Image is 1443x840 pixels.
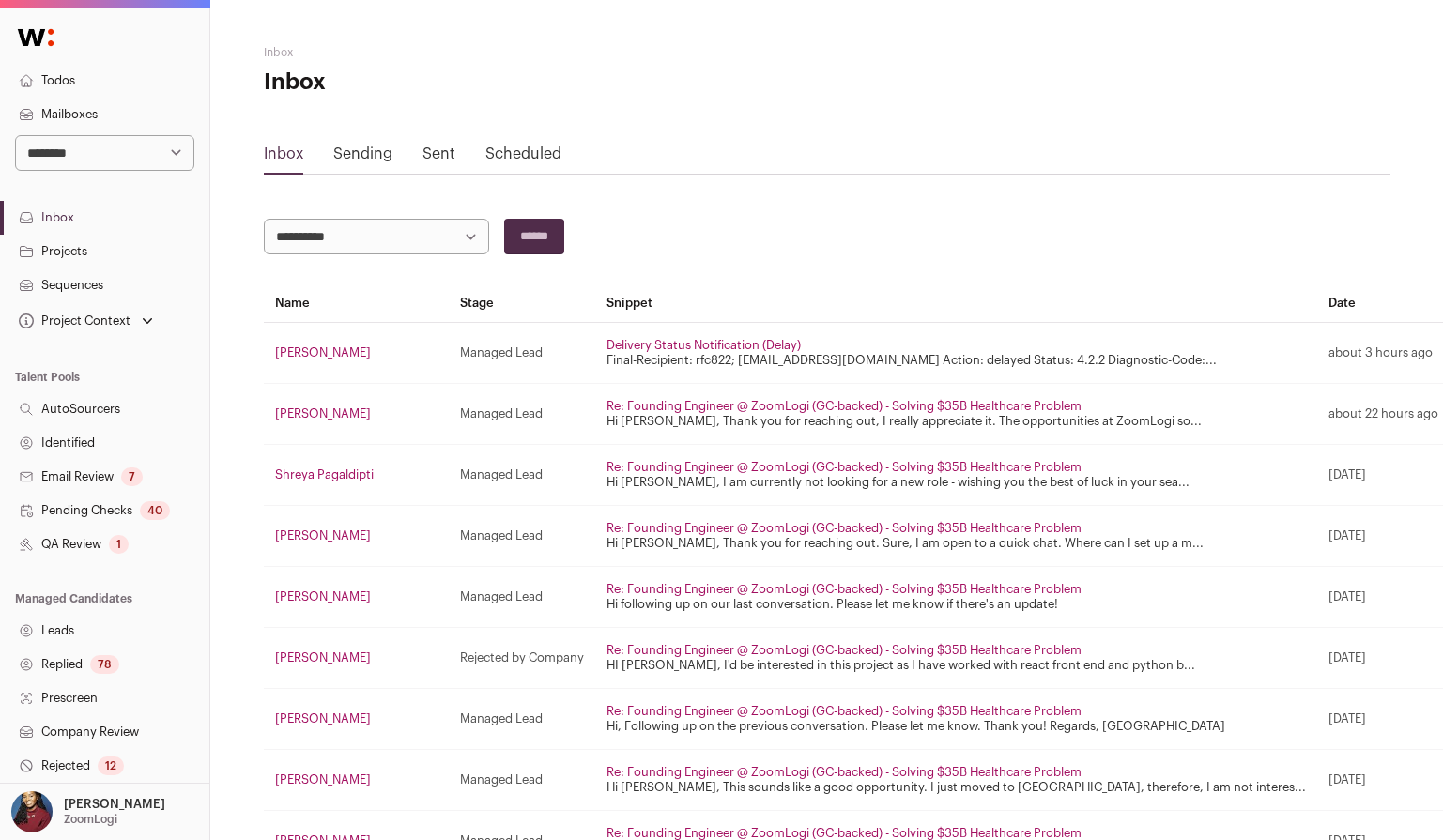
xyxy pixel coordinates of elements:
[606,522,1082,534] a: Re: Founding Engineer @ ZoomLogi (GC-backed) - Solving $35B Healthcare Problem
[606,583,1082,595] a: Re: Founding Engineer @ ZoomLogi (GC-backed) - Solving $35B Healthcare Problem
[449,689,595,750] td: Managed Lead
[8,19,64,56] img: Wellfound
[140,501,170,520] div: 40
[606,415,1202,427] a: Hi [PERSON_NAME], Thank you for reaching out, I really appreciate it. The opportunities at ZoomLo...
[121,467,143,486] div: 7
[15,313,130,328] div: Project Context
[15,308,157,334] button: Open dropdown
[606,827,1082,839] a: Re: Founding Engineer @ ZoomLogi (GC-backed) - Solving $35B Healthcare Problem
[606,644,1082,656] a: Re: Founding Engineer @ ZoomLogi (GC-backed) - Solving $35B Healthcare Problem
[449,567,595,628] td: Managed Lead
[606,400,1082,412] a: Re: Founding Engineer @ ZoomLogi (GC-backed) - Solving $35B Healthcare Problem
[275,590,371,603] a: [PERSON_NAME]
[11,791,53,832] img: 10010497-medium_jpg
[606,339,801,351] a: Delivery Status Notification (Delay)
[606,659,1195,671] a: HI [PERSON_NAME], I'd be interested in this project as I have worked with react front end and pyt...
[275,773,371,786] a: [PERSON_NAME]
[8,791,169,832] button: Open dropdown
[606,354,1217,366] a: Final-Recipient: rfc822; [EMAIL_ADDRESS][DOMAIN_NAME] Action: delayed Status: 4.2.2 Diagnostic-Co...
[264,284,449,323] th: Name
[275,712,371,725] a: [PERSON_NAME]
[275,407,371,420] a: [PERSON_NAME]
[275,346,371,359] a: [PERSON_NAME]
[109,535,129,554] div: 1
[606,598,1058,610] a: Hi following up on our last conversation. Please let me know if there's an update!
[90,655,119,674] div: 78
[449,284,595,323] th: Stage
[606,476,1190,488] a: Hi [PERSON_NAME], I am currently not looking for a new role - wishing you the best of luck in you...
[606,720,1225,732] a: Hi, Following up on the previous conversation. Please let me know. Thank you! Regards, [GEOGRAPHI...
[606,781,1306,793] a: Hi [PERSON_NAME], This sounds like a good opportunity. I just moved to [GEOGRAPHIC_DATA], therefo...
[449,628,595,689] td: Rejected by Company
[449,445,595,506] td: Managed Lead
[595,284,1317,323] th: Snippet
[64,812,117,827] p: ZoomLogi
[275,651,371,664] a: [PERSON_NAME]
[606,705,1082,717] a: Re: Founding Engineer @ ZoomLogi (GC-backed) - Solving $35B Healthcare Problem
[264,146,303,161] a: Inbox
[485,146,561,161] a: Scheduled
[449,750,595,811] td: Managed Lead
[449,323,595,384] td: Managed Lead
[98,756,124,775] div: 12
[606,537,1204,549] a: Hi [PERSON_NAME], Thank you for reaching out. Sure, I am open to a quick chat. Where can I set up...
[333,146,392,161] a: Sending
[449,506,595,567] td: Managed Lead
[264,45,639,60] h2: Inbox
[264,68,639,98] h1: Inbox
[422,146,455,161] a: Sent
[275,468,374,481] a: Shreya Pagaldipti
[606,461,1082,473] a: Re: Founding Engineer @ ZoomLogi (GC-backed) - Solving $35B Healthcare Problem
[449,384,595,445] td: Managed Lead
[275,529,371,542] a: [PERSON_NAME]
[64,797,165,812] p: [PERSON_NAME]
[606,766,1082,778] a: Re: Founding Engineer @ ZoomLogi (GC-backed) - Solving $35B Healthcare Problem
